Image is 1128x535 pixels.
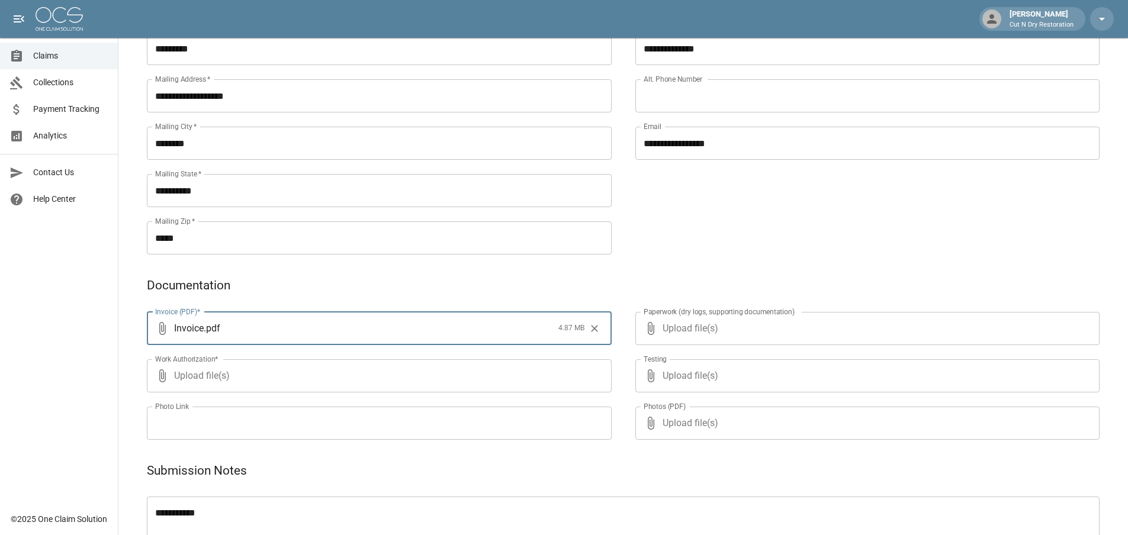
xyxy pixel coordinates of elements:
[663,312,1068,345] span: Upload file(s)
[33,130,108,142] span: Analytics
[7,7,31,31] button: open drawer
[644,354,667,364] label: Testing
[644,121,661,131] label: Email
[33,50,108,62] span: Claims
[644,401,686,411] label: Photos (PDF)
[644,74,702,84] label: Alt. Phone Number
[174,359,580,392] span: Upload file(s)
[1005,8,1078,30] div: [PERSON_NAME]
[1010,20,1074,30] p: Cut N Dry Restoration
[155,74,210,84] label: Mailing Address
[33,103,108,115] span: Payment Tracking
[155,354,218,364] label: Work Authorization*
[33,76,108,89] span: Collections
[155,169,201,179] label: Mailing State
[33,166,108,179] span: Contact Us
[558,323,584,334] span: 4.87 MB
[155,401,189,411] label: Photo Link
[33,193,108,205] span: Help Center
[174,321,204,335] span: Invoice
[155,307,201,317] label: Invoice (PDF)*
[155,216,195,226] label: Mailing Zip
[663,407,1068,440] span: Upload file(s)
[644,307,795,317] label: Paperwork (dry logs, supporting documentation)
[204,321,220,335] span: . pdf
[155,121,197,131] label: Mailing City
[663,359,1068,392] span: Upload file(s)
[11,513,107,525] div: © 2025 One Claim Solution
[36,7,83,31] img: ocs-logo-white-transparent.png
[586,320,603,337] button: Clear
